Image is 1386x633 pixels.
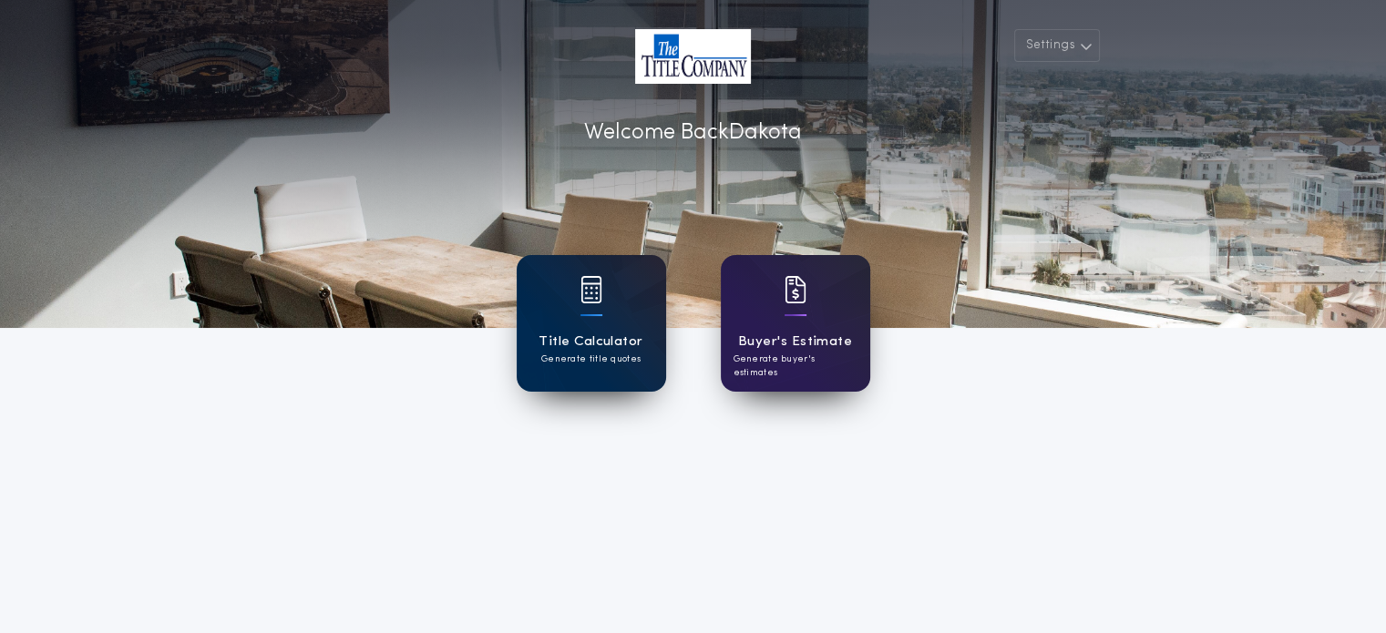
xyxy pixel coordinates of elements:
[738,332,852,352] h1: Buyer's Estimate
[517,255,666,392] a: card iconTitle CalculatorGenerate title quotes
[580,276,602,303] img: card icon
[584,117,802,149] p: Welcome Back Dakota
[541,352,641,366] p: Generate title quotes
[721,255,870,392] a: card iconBuyer's EstimateGenerate buyer's estimates
[1014,29,1100,62] button: Settings
[539,332,642,352] h1: Title Calculator
[734,352,857,380] p: Generate buyer's estimates
[635,29,751,84] img: account-logo
[785,276,806,303] img: card icon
